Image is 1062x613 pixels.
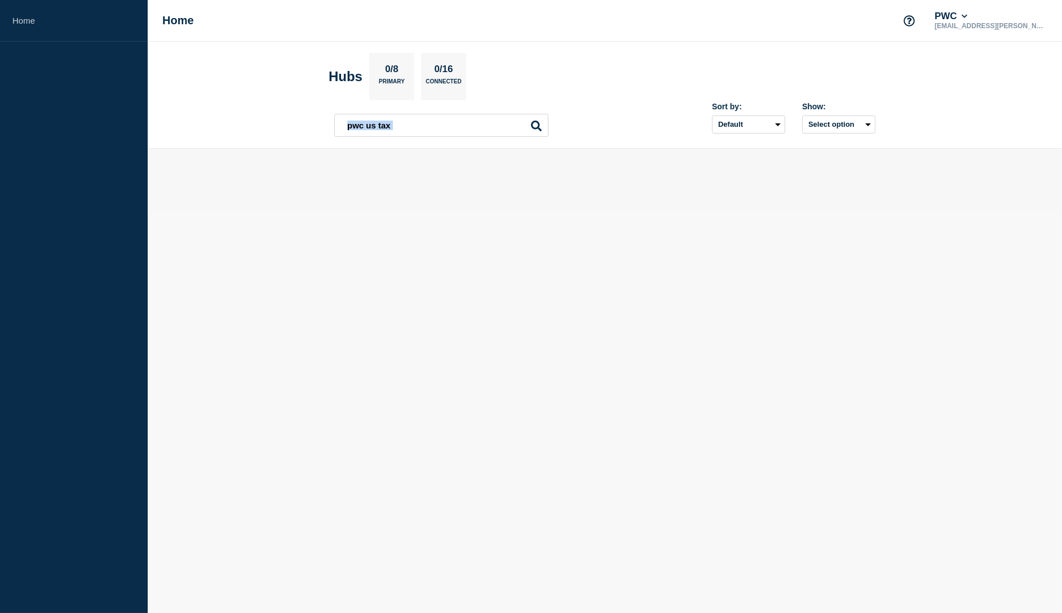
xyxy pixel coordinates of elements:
p: Connected [426,78,461,90]
div: Sort by: [712,102,785,111]
input: Search Hubs [334,114,548,137]
p: [EMAIL_ADDRESS][PERSON_NAME][DOMAIN_NAME] [932,22,1050,30]
h2: Hubs [329,69,362,85]
button: Support [897,9,921,33]
p: 0/8 [381,64,403,78]
select: Sort by [712,116,785,134]
button: Select option [802,116,875,134]
p: Primary [379,78,405,90]
div: Show: [802,102,875,111]
p: 0/16 [430,64,457,78]
h1: Home [162,14,194,27]
button: PWC [932,11,970,22]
